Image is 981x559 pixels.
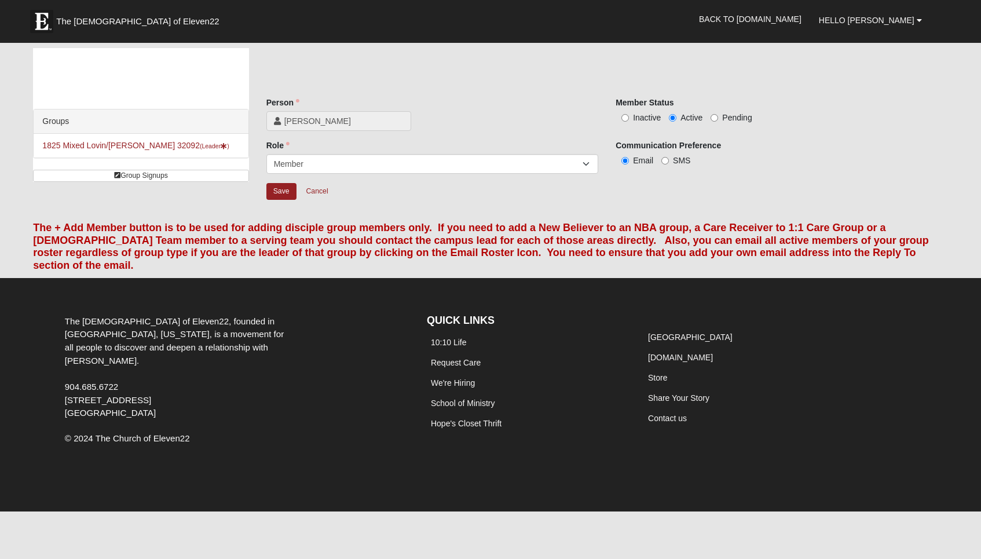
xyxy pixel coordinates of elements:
small: (Leader ) [200,143,229,149]
label: Role [266,140,290,151]
a: 1825 Mixed Lovin/[PERSON_NAME] 32092(Leader) [42,141,229,150]
a: Hello [PERSON_NAME] [810,6,931,35]
a: Back to [DOMAIN_NAME] [690,5,810,34]
a: Request Care [431,358,481,367]
a: School of Ministry [431,399,495,408]
a: Hope's Closet Thrift [431,419,502,428]
span: Email [633,156,653,165]
div: The [DEMOGRAPHIC_DATA] of Eleven22, founded in [GEOGRAPHIC_DATA], [US_STATE], is a movement for a... [56,315,298,421]
a: [DOMAIN_NAME] [648,353,713,362]
label: Communication Preference [616,140,721,151]
label: Member Status [616,97,673,108]
label: Person [266,97,299,108]
a: The [DEMOGRAPHIC_DATA] of Eleven22 [24,4,256,33]
span: © 2024 The Church of Eleven22 [65,433,190,443]
input: Email [621,157,629,165]
span: Hello [PERSON_NAME] [819,16,914,25]
a: 10:10 Life [431,338,467,347]
span: Inactive [633,113,661,122]
font: The + Add Member button is to be used for adding disciple group members only. If you need to add ... [33,222,928,271]
input: Active [669,114,676,122]
div: Groups [34,109,248,134]
span: [GEOGRAPHIC_DATA] [65,408,156,418]
h4: QUICK LINKS [427,315,627,327]
span: [PERSON_NAME] [284,115,404,127]
a: Share Your Story [648,393,709,403]
input: Alt+s [266,183,297,200]
img: Eleven22 logo [30,10,53,33]
a: Group Signups [33,170,248,182]
input: Inactive [621,114,629,122]
a: [GEOGRAPHIC_DATA] [648,333,733,342]
a: We're Hiring [431,378,475,388]
a: Cancel [298,182,335,200]
input: Pending [711,114,718,122]
input: SMS [661,157,669,165]
span: SMS [673,156,690,165]
span: Active [680,113,702,122]
span: The [DEMOGRAPHIC_DATA] of Eleven22 [56,16,219,27]
a: Contact us [648,414,687,423]
a: Store [648,373,667,382]
span: Pending [722,113,752,122]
